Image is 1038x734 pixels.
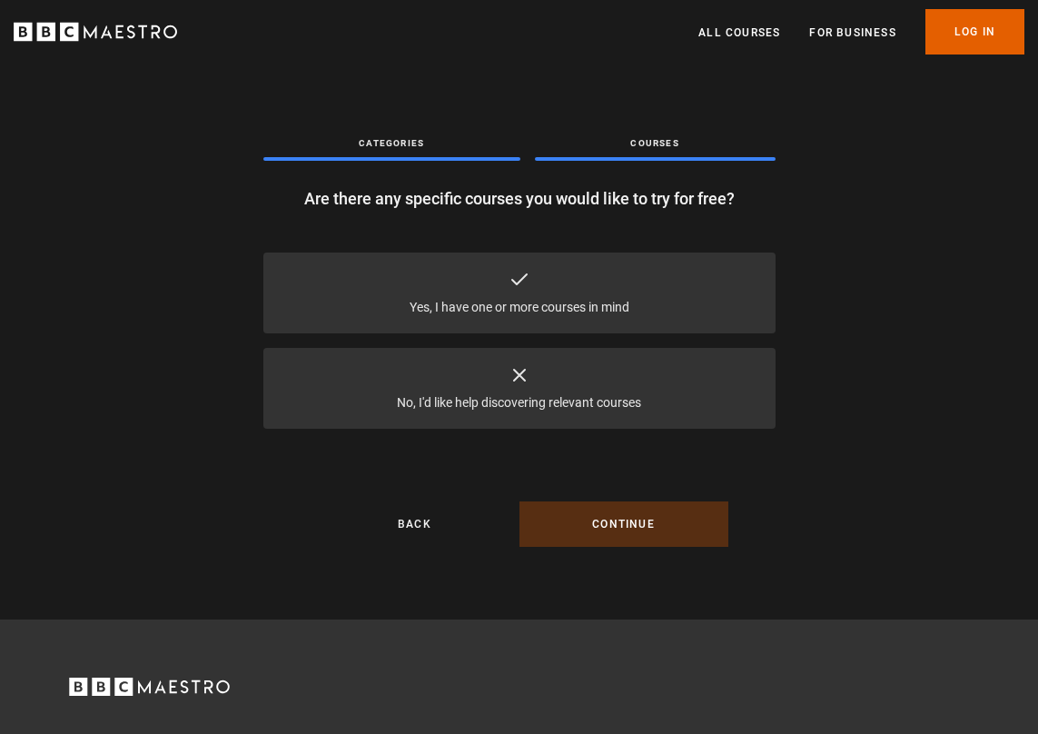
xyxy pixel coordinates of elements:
svg: BBC Maestro, back to top [69,678,230,696]
p: Courses [535,136,776,150]
a: Back [311,501,519,547]
svg: BBC Maestro [14,18,177,45]
h1: Are there any specific courses you would like to try for free? [263,190,776,209]
p: Categories [263,136,520,150]
p: Yes, I have one or more courses in mind [410,298,629,317]
a: Log In [925,9,1024,55]
p: No, I'd like help discovering relevant courses [397,393,641,412]
a: All Courses [698,24,780,42]
a: BBC Maestro, back to top [69,684,230,701]
nav: Primary [698,9,1024,55]
button: Continue [519,501,728,547]
a: For business [809,24,895,42]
